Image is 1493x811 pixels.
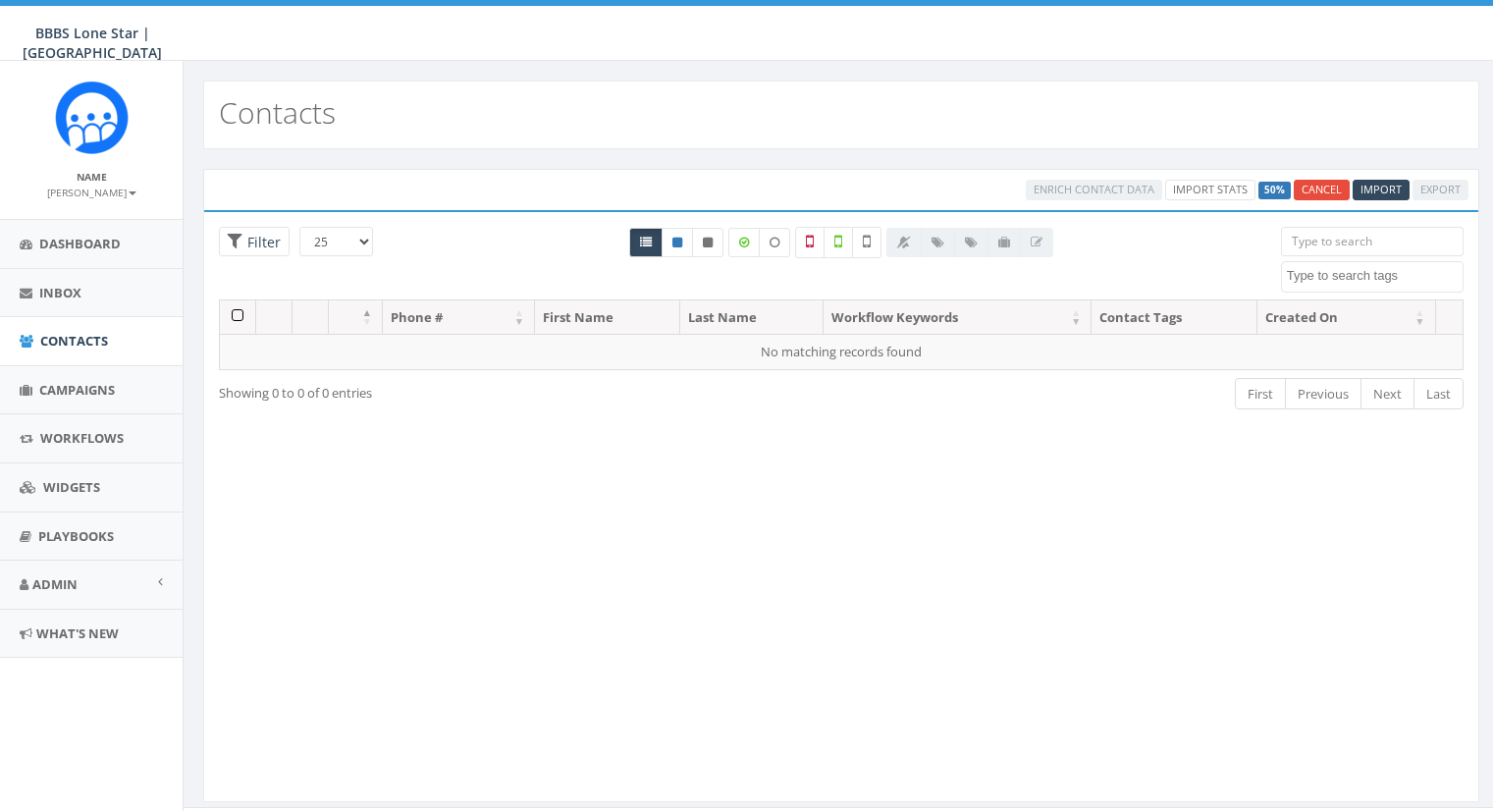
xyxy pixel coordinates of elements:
a: First [1235,378,1286,410]
th: Phone #: activate to sort column ascending [383,300,535,335]
label: Not Validated [852,227,881,258]
th: Workflow Keywords: activate to sort column ascending [824,300,1093,335]
label: Data Enriched [728,228,760,257]
textarea: Search [1287,267,1463,285]
label: 50% [1258,182,1291,199]
a: [PERSON_NAME] [47,183,136,200]
a: All contacts [629,228,663,257]
th: Contact Tags [1092,300,1257,335]
a: Opted Out [692,228,723,257]
img: Rally_Corp_Icon_1.png [55,81,129,154]
label: Not a Mobile [795,227,825,258]
input: Type to search [1281,227,1464,256]
a: Import Stats [1165,180,1255,200]
span: Campaigns [39,381,115,399]
a: Last [1413,378,1464,410]
span: CSV files only [1360,182,1402,196]
label: Validated [824,227,853,258]
a: Cancel [1294,180,1350,200]
span: Import [1360,182,1402,196]
span: Playbooks [38,527,114,545]
span: What's New [36,624,119,642]
a: Previous [1285,378,1361,410]
h2: Contacts [219,96,336,129]
span: Widgets [43,478,100,496]
i: This phone number is subscribed and will receive texts. [672,237,682,248]
span: Contacts [40,332,108,350]
span: Inbox [39,284,81,301]
span: BBBS Lone Star | [GEOGRAPHIC_DATA] [23,24,162,62]
a: Active [662,228,693,257]
span: Admin [32,575,78,593]
small: Name [77,170,107,184]
label: Data not Enriched [759,228,790,257]
small: [PERSON_NAME] [47,186,136,199]
th: Last Name [680,300,823,335]
span: Filter [242,233,281,251]
span: Advance Filter [219,227,290,257]
span: Workflows [40,429,124,447]
i: This phone number is unsubscribed and has opted-out of all texts. [703,237,713,248]
th: First Name [535,300,680,335]
a: Import [1353,180,1410,200]
span: Dashboard [39,235,121,252]
a: Next [1360,378,1414,410]
th: Created On: activate to sort column ascending [1257,300,1436,335]
td: No matching records found [220,334,1464,369]
div: Showing 0 to 0 of 0 entries [219,376,720,403]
